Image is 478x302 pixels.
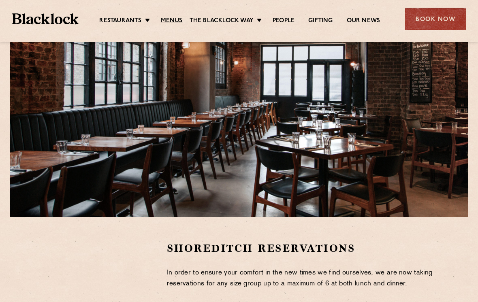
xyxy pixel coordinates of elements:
a: The Blacklock Way [190,17,254,25]
a: People [273,17,294,25]
img: BL_Textured_Logo-footer-cropped.svg [12,13,79,25]
a: Gifting [308,17,333,25]
a: Restaurants [99,17,141,25]
a: Our News [347,17,380,25]
a: Menus [161,17,183,25]
p: In order to ensure your comfort in the new times we find ourselves, we are now taking reservation... [167,268,468,289]
h2: Shoreditch Reservations [167,241,468,255]
div: Book Now [405,8,466,30]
